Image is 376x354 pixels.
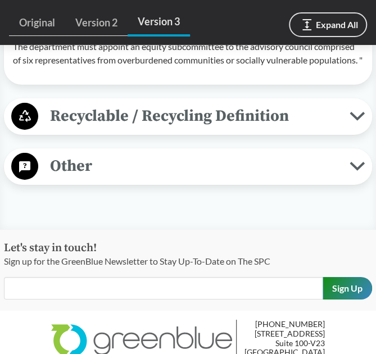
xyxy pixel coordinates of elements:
a: Version 2 [65,10,128,36]
span: Recyclable / Recycling Definition [38,103,350,129]
a: Original [9,10,65,36]
strong: Let's stay in touch! [4,241,97,255]
span: Other [38,153,350,179]
p: Sign up for the GreenBlue Newsletter to Stay Up-To-Date on The SPC [4,255,345,268]
button: Other [8,152,368,181]
p: The department must appoint an equity subcommittee to the advisory council comprised of six repre... [13,40,363,67]
button: Expand All [289,12,367,37]
a: Version 3 [128,9,190,37]
input: Sign Up [323,277,372,299]
button: Recyclable / Recycling Definition [8,102,368,131]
